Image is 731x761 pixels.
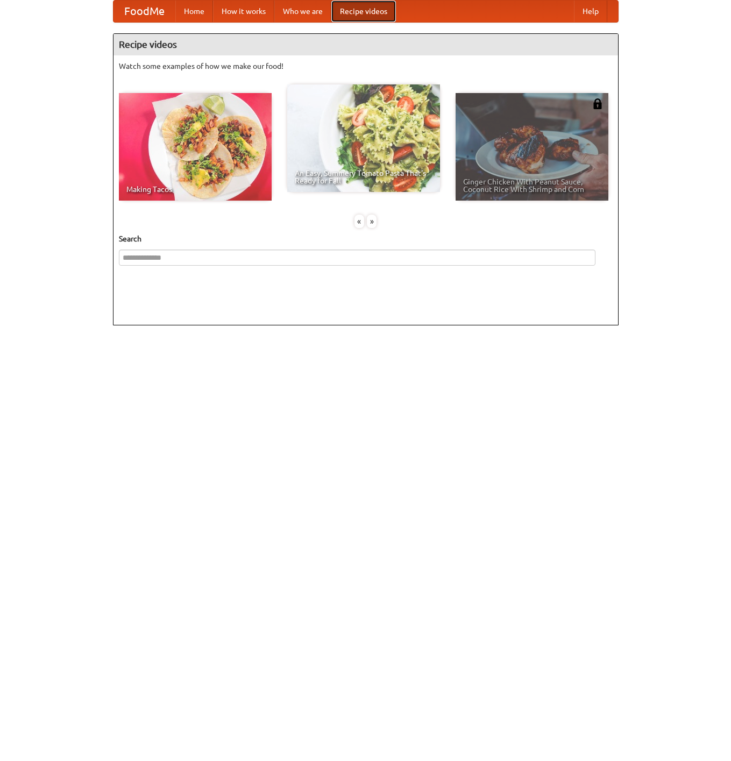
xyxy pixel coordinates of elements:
a: Who we are [274,1,331,22]
a: Making Tacos [119,93,272,201]
div: » [367,215,377,228]
a: Home [175,1,213,22]
div: « [354,215,364,228]
a: An Easy, Summery Tomato Pasta That's Ready for Fall [287,84,440,192]
a: How it works [213,1,274,22]
span: An Easy, Summery Tomato Pasta That's Ready for Fall [295,169,432,184]
h4: Recipe videos [113,34,618,55]
p: Watch some examples of how we make our food! [119,61,613,72]
img: 483408.png [592,98,603,109]
h5: Search [119,233,613,244]
a: Help [574,1,607,22]
a: Recipe videos [331,1,396,22]
a: FoodMe [113,1,175,22]
span: Making Tacos [126,186,264,193]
